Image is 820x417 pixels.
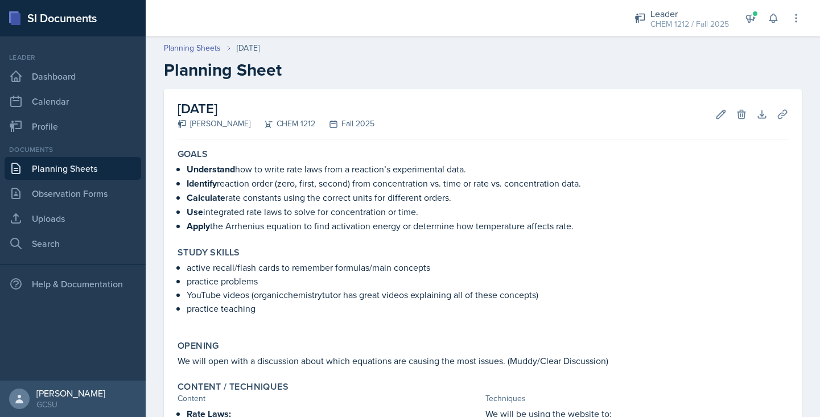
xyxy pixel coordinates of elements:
[5,182,141,205] a: Observation Forms
[187,176,788,191] p: reaction order (zero, first, second) from concentration vs. time or rate vs. concentration data.
[164,42,221,54] a: Planning Sheets
[5,144,141,155] div: Documents
[5,90,141,113] a: Calendar
[164,60,802,80] h2: Planning Sheet
[5,52,141,63] div: Leader
[36,387,105,399] div: [PERSON_NAME]
[178,148,208,160] label: Goals
[187,302,788,315] p: practice teaching
[5,207,141,230] a: Uploads
[187,162,788,176] p: how to write rate laws from a reaction’s experimental data.
[187,177,217,190] strong: Identify
[36,399,105,410] div: GCSU
[187,219,788,233] p: the Arrhenius equation to find activation energy or determine how temperature affects rate.
[178,381,289,393] label: Content / Techniques
[187,205,203,218] strong: Use
[178,393,481,404] div: Content
[187,261,788,274] p: active recall/flash cards to remember formulas/main concepts
[187,205,788,219] p: integrated rate laws to solve for concentration or time.
[5,273,141,295] div: Help & Documentation
[187,288,788,302] p: YouTube videos (organicchemistrytutor has great videos explaining all of these concepts)
[650,18,729,30] div: CHEM 1212 / Fall 2025
[5,157,141,180] a: Planning Sheets
[5,65,141,88] a: Dashboard
[187,191,788,205] p: rate constants using the correct units for different orders.
[187,191,225,204] strong: Calculate
[315,118,374,130] div: Fall 2025
[5,232,141,255] a: Search
[178,247,240,258] label: Study Skills
[178,354,788,368] p: We will open with a discussion about which equations are causing the most issues. (Muddy/Clear Di...
[650,7,729,20] div: Leader
[178,98,374,119] h2: [DATE]
[485,393,789,404] div: Techniques
[237,42,259,54] div: [DATE]
[187,163,235,176] strong: Understand
[187,220,210,233] strong: Apply
[5,115,141,138] a: Profile
[178,118,250,130] div: [PERSON_NAME]
[187,274,788,288] p: practice problems
[250,118,315,130] div: CHEM 1212
[178,340,219,352] label: Opening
